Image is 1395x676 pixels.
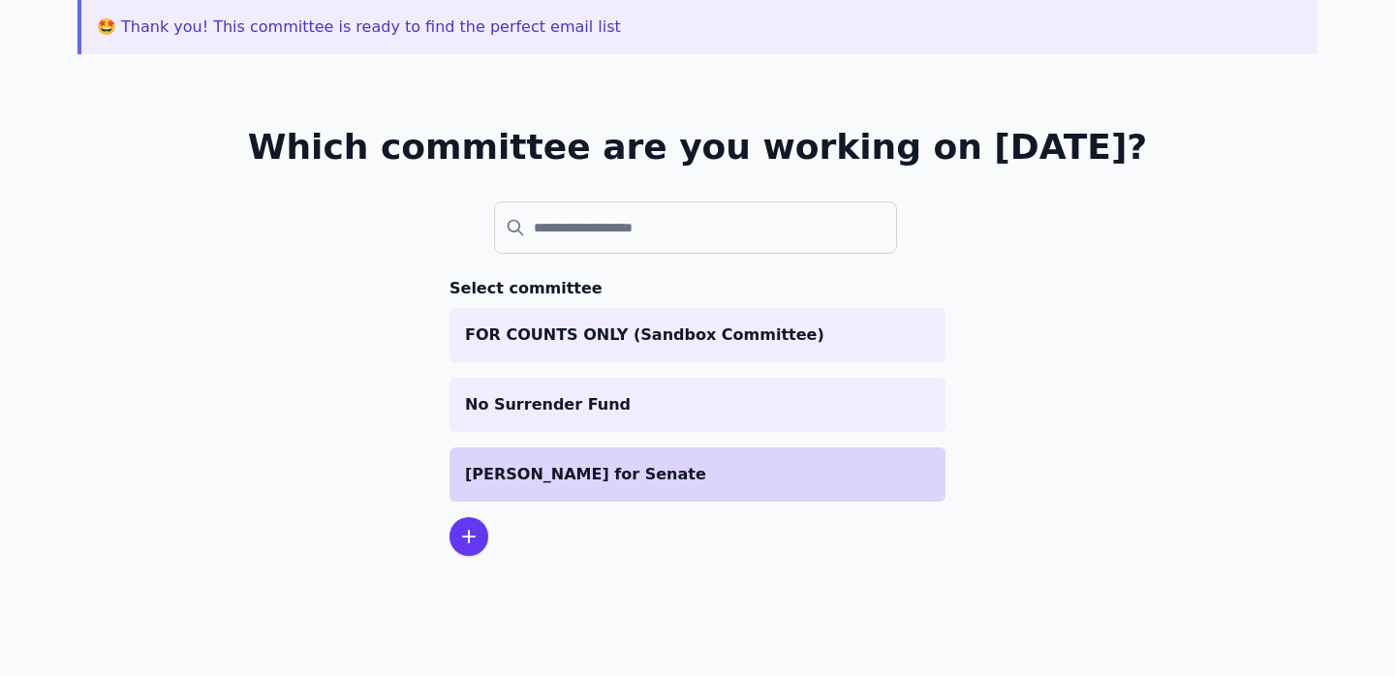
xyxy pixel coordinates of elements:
p: FOR COUNTS ONLY (Sandbox Committee) [465,323,930,347]
h1: Which committee are you working on [DATE]? [248,128,1148,167]
h3: Select committee [449,277,945,300]
p: 🤩 Thank you! This committee is ready to find the perfect email list [97,15,1302,39]
p: [PERSON_NAME] for Senate [465,463,930,486]
p: No Surrender Fund [465,393,930,416]
a: FOR COUNTS ONLY (Sandbox Committee) [449,308,945,362]
a: No Surrender Fund [449,378,945,432]
a: [PERSON_NAME] for Senate [449,447,945,502]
